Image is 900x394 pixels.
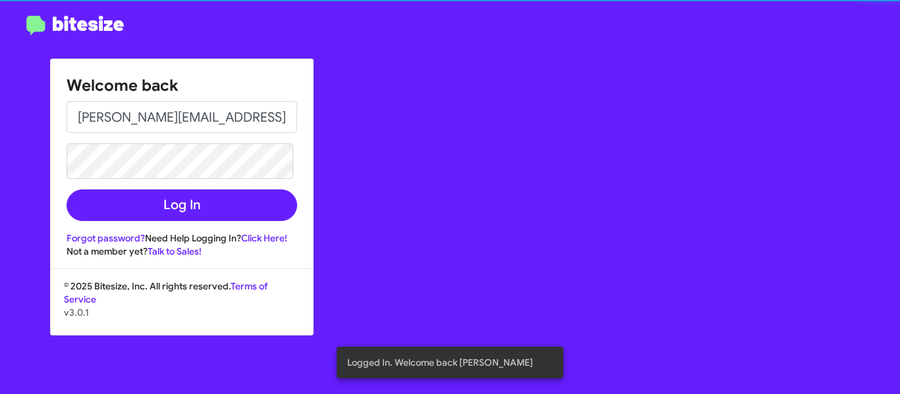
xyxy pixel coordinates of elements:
h1: Welcome back [67,75,297,96]
span: Logged In. Welcome back [PERSON_NAME] [347,356,533,369]
div: Not a member yet? [67,245,297,258]
a: Terms of Service [64,280,267,305]
a: Click Here! [241,232,287,244]
button: Log In [67,189,297,221]
div: © 2025 Bitesize, Inc. All rights reserved. [51,280,313,335]
a: Talk to Sales! [148,245,202,257]
a: Forgot password? [67,232,145,244]
input: Email address [67,101,297,133]
p: v3.0.1 [64,306,300,319]
div: Need Help Logging In? [67,232,297,245]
